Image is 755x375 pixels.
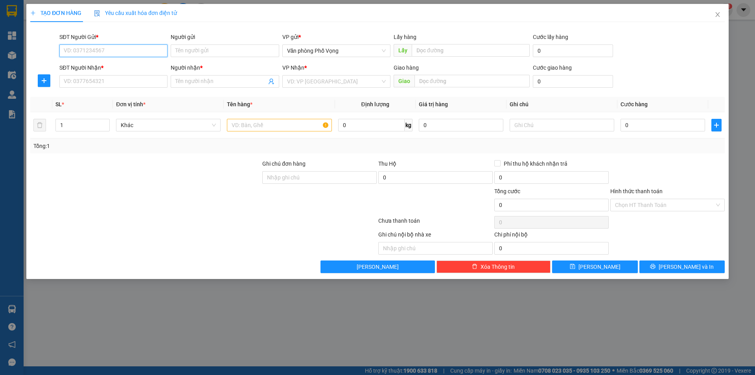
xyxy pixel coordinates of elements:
input: Ghi Chú [510,119,614,131]
button: delete [33,119,46,131]
input: Cước lấy hàng [533,44,613,57]
span: TẠO ĐƠN HÀNG [30,10,81,16]
span: kg [405,119,412,131]
div: Chưa thanh toán [377,216,494,230]
div: Tổng: 1 [33,142,291,150]
span: Tên hàng [227,101,252,107]
span: plus [38,78,50,84]
div: Chi phí nội bộ [494,230,609,242]
button: [PERSON_NAME] [320,260,435,273]
span: Yêu cầu xuất hóa đơn điện tử [94,10,177,16]
span: Cước hàng [621,101,648,107]
span: Khác [121,119,216,131]
span: Đơn vị tính [116,101,145,107]
span: SL [55,101,62,107]
button: save[PERSON_NAME] [552,260,637,273]
button: plus [38,74,50,87]
input: Ghi chú đơn hàng [262,171,377,184]
div: SĐT Người Gửi [59,33,168,41]
span: Lấy hàng [394,34,416,40]
input: VD: Bàn, Ghế [227,119,331,131]
div: SĐT Người Nhận [59,63,168,72]
span: plus [712,122,721,128]
span: Xóa Thông tin [481,262,515,271]
label: Hình thức thanh toán [610,188,663,194]
button: plus [711,119,722,131]
span: [PERSON_NAME] và In [659,262,714,271]
label: Ghi chú đơn hàng [262,161,306,167]
span: Lấy [394,44,412,57]
div: VP gửi [282,33,390,41]
button: printer[PERSON_NAME] và In [639,260,725,273]
input: Dọc đường [412,44,530,57]
input: Dọc đường [414,75,530,87]
span: plus [30,10,36,16]
span: printer [650,264,656,270]
button: Close [707,4,729,26]
span: Giao [394,75,414,87]
span: VP Nhận [282,65,304,71]
div: Người nhận [171,63,279,72]
span: close [714,11,721,18]
span: [PERSON_NAME] [578,262,621,271]
img: icon [94,10,100,17]
span: save [570,264,575,270]
span: Văn phòng Phố Vọng [287,45,386,57]
th: Ghi chú [506,97,617,112]
div: Người gửi [171,33,279,41]
input: Nhập ghi chú [378,242,493,255]
span: Thu Hộ [378,161,396,167]
span: Giá trị hàng [419,101,448,107]
span: Tổng cước [494,188,520,194]
div: Ghi chú nội bộ nhà xe [378,230,493,242]
input: Cước giao hàng [533,75,613,88]
label: Cước lấy hàng [533,34,568,40]
span: Giao hàng [394,65,419,71]
span: user-add [268,78,274,85]
label: Cước giao hàng [533,65,572,71]
input: 0 [419,119,503,131]
button: deleteXóa Thông tin [436,260,551,273]
span: delete [472,264,477,270]
span: [PERSON_NAME] [357,262,399,271]
span: Phí thu hộ khách nhận trả [501,159,571,168]
span: Định lượng [361,101,389,107]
